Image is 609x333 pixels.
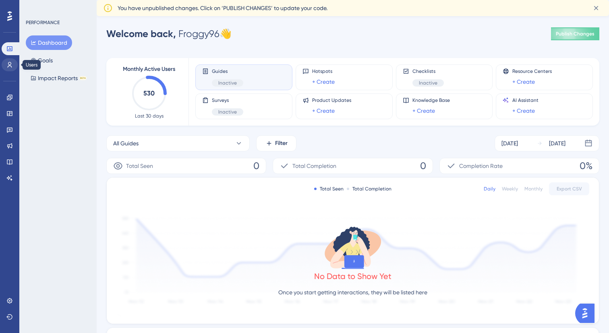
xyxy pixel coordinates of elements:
[118,3,327,13] span: You have unpublished changes. Click on ‘PUBLISH CHANGES’ to update your code.
[459,161,503,171] span: Completion Rate
[512,68,552,74] span: Resource Centers
[218,109,237,115] span: Inactive
[143,89,155,97] text: 530
[549,139,565,148] div: [DATE]
[549,182,589,195] button: Export CSV
[420,159,426,172] span: 0
[580,159,592,172] span: 0%
[312,68,335,74] span: Hotspots
[26,35,72,50] button: Dashboard
[253,159,259,172] span: 0
[551,27,599,40] button: Publish Changes
[412,106,435,116] a: + Create
[212,97,243,103] span: Surveys
[26,53,58,68] button: Goals
[106,27,232,40] div: Froggy96 👋
[556,31,594,37] span: Publish Changes
[524,186,543,192] div: Monthly
[212,68,243,74] span: Guides
[135,113,164,119] span: Last 30 days
[26,71,91,85] button: Impact ReportsBETA
[123,64,175,74] span: Monthly Active Users
[312,97,351,103] span: Product Updates
[512,106,535,116] a: + Create
[501,139,518,148] div: [DATE]
[412,68,444,74] span: Checklists
[484,186,495,192] div: Daily
[502,186,518,192] div: Weekly
[314,186,344,192] div: Total Seen
[79,76,87,80] div: BETA
[419,80,437,86] span: Inactive
[557,186,582,192] span: Export CSV
[312,77,335,87] a: + Create
[113,139,139,148] span: All Guides
[275,139,288,148] span: Filter
[106,28,176,39] span: Welcome back,
[575,301,599,325] iframe: UserGuiding AI Assistant Launcher
[256,135,296,151] button: Filter
[106,135,250,151] button: All Guides
[312,106,335,116] a: + Create
[126,161,153,171] span: Total Seen
[292,161,336,171] span: Total Completion
[26,19,60,26] div: PERFORMANCE
[512,77,535,87] a: + Create
[314,271,391,282] div: No Data to Show Yet
[278,287,427,297] p: Once you start getting interactions, they will be listed here
[412,97,450,103] span: Knowledge Base
[512,97,539,103] span: AI Assistant
[218,80,237,86] span: Inactive
[347,186,391,192] div: Total Completion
